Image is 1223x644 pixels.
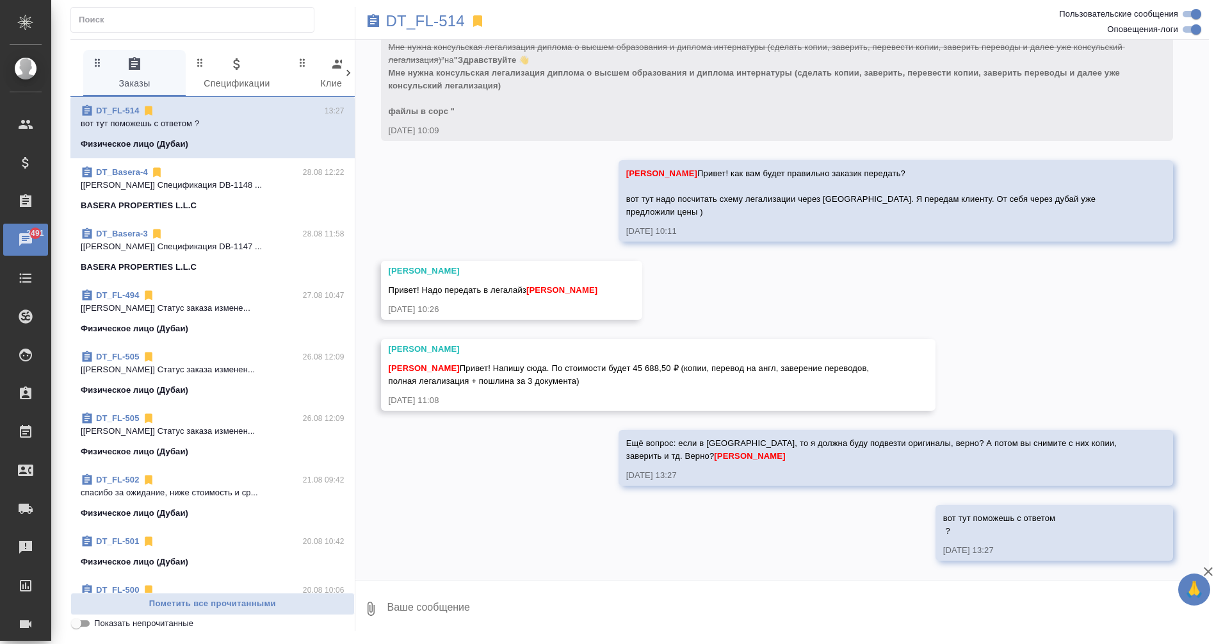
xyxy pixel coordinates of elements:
div: [DATE] 10:26 [389,303,598,316]
p: [[PERSON_NAME]] Статус заказа изменен... [81,363,344,376]
div: DT_FL-49427.08 10:47[[PERSON_NAME]] Статус заказа измене...Физическое лицо (Дубаи) [70,281,355,343]
span: [PERSON_NAME] [526,285,597,295]
p: 26.08 12:09 [303,412,344,425]
a: DT_FL-505 [96,352,140,361]
p: [[PERSON_NAME]] Спецификация DB-1148 ... [81,179,344,192]
span: Привет! Надо передать в легалайз [389,285,598,295]
p: Физическое лицо (Дубаи) [81,556,188,568]
p: 21.08 09:42 [303,474,344,486]
div: [DATE] 10:09 [389,124,1129,137]
a: DT_Basera-3 [96,229,148,238]
div: [DATE] 10:11 [626,225,1128,238]
div: DT_FL-50526.08 12:09[[PERSON_NAME]] Статус заказа изменен...Физическое лицо (Дубаи) [70,343,355,404]
span: Привет! Напишу сюда. По стоимости будет 45 688,50 ₽ (копии, перевод на англ, заверение переводов,... [389,363,872,386]
p: BASERA PROPERTIES L.L.C [81,199,197,212]
span: [PERSON_NAME] [714,451,785,461]
p: [[PERSON_NAME]] Статус заказа изменен... [81,425,344,438]
svg: Отписаться [142,104,155,117]
span: Показать непрочитанные [94,617,193,630]
a: DT_FL-494 [96,290,140,300]
p: 28.08 12:22 [303,166,344,179]
svg: Отписаться [142,535,155,548]
p: [[PERSON_NAME]] Спецификация DB-1147 ... [81,240,344,253]
div: DT_FL-50020.08 10:06[[PERSON_NAME]] Статус заказа изменен...Физическое лицо (Дубаи) [70,576,355,638]
svg: Зажми и перетащи, чтобы поменять порядок вкладок [194,56,206,69]
span: Заказы [91,56,178,92]
svg: Отписаться [142,351,155,363]
span: Оповещения-логи [1107,23,1178,36]
span: "Здравствуйте 👋 Мне нужна консульская легализация диплома о высшем образования и диплома интернат... [389,29,1125,65]
button: Пометить все прочитанными [70,593,355,615]
div: [PERSON_NAME] [389,343,891,356]
p: Физическое лицо (Дубаи) [81,138,188,151]
span: Спецификации [193,56,280,92]
svg: Зажми и перетащи, чтобы поменять порядок вкладок [296,56,309,69]
div: DT_FL-50221.08 09:42спасибо за ожидание, ниже стоимость и ср...Физическое лицо (Дубаи) [70,466,355,527]
span: "Здравствуйте 👋 Мне нужна консульская легализация диплома о высшем образования и диплома интернат... [389,55,1122,116]
svg: Отписаться [150,227,163,240]
span: 🙏 [1183,576,1205,603]
p: 13:27 [325,104,344,117]
div: [PERSON_NAME] [389,265,598,277]
span: Ещё вопрос: если в [GEOGRAPHIC_DATA], то я должна буду подвезти оригиналы, верно? А потом вы сним... [626,438,1119,461]
div: DT_Basera-328.08 11:58[[PERSON_NAME]] Спецификация DB-1147 ...BASERA PROPERTIES L.L.C [70,220,355,281]
span: [PERSON_NAME] [389,363,460,373]
p: 20.08 10:06 [303,584,344,597]
span: Пользовательские сообщения [1059,8,1178,21]
p: BASERA PROPERTIES L.L.C [81,261,197,274]
a: DT_FL-502 [96,475,140,484]
svg: Отписаться [150,166,163,179]
a: DT_FL-514 [96,106,140,115]
svg: Зажми и перетащи, чтобы поменять порядок вкладок [92,56,104,69]
a: DT_FL-514 [386,15,465,28]
span: [PERSON_NAME] [626,169,697,178]
svg: Отписаться [142,289,155,302]
p: Физическое лицо (Дубаи) [81,322,188,335]
p: 27.08 10:47 [303,289,344,302]
button: 🙏 [1178,574,1210,606]
span: [[PERSON_NAME]] Комментарии для ПМ/исполнителей изменены с на [389,29,1125,116]
p: вот тут поможешь с ответом ? [81,117,344,130]
p: 20.08 10:42 [303,535,344,548]
a: DT_FL-505 [96,413,140,423]
p: Физическое лицо (Дубаи) [81,445,188,458]
div: DT_FL-51413:27вот тут поможешь с ответом ?Физическое лицо (Дубаи) [70,97,355,158]
div: [DATE] 13:27 [943,544,1128,557]
input: Поиск [79,11,314,29]
span: вот тут поможешь с ответом ? [943,513,1055,536]
p: 28.08 11:58 [303,227,344,240]
div: DT_FL-50120.08 10:42Физическое лицо (Дубаи) [70,527,355,576]
p: 26.08 12:09 [303,351,344,363]
svg: Отписаться [142,474,155,486]
p: [[PERSON_NAME]] Статус заказа измене... [81,302,344,315]
div: DT_Basera-428.08 12:22[[PERSON_NAME]] Спецификация DB-1148 ...BASERA PROPERTIES L.L.C [70,158,355,220]
span: Привет! как вам будет правильно заказик передать? вот тут надо посчитать схему легализации через ... [626,169,1098,217]
a: DT_FL-501 [96,536,140,546]
svg: Отписаться [142,584,155,597]
div: [DATE] 13:27 [626,469,1128,482]
a: DT_Basera-4 [96,167,148,177]
svg: Отписаться [142,412,155,425]
span: Клиенты [296,56,383,92]
div: DT_FL-50526.08 12:09[[PERSON_NAME]] Статус заказа изменен...Физическое лицо (Дубаи) [70,404,355,466]
a: DT_FL-500 [96,585,140,595]
span: Пометить все прочитанными [77,597,348,611]
span: 2491 [19,227,51,240]
p: Физическое лицо (Дубаи) [81,384,188,397]
p: Физическое лицо (Дубаи) [81,507,188,520]
a: 2491 [3,224,48,256]
div: [DATE] 11:08 [389,394,891,407]
p: спасибо за ожидание, ниже стоимость и ср... [81,486,344,499]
